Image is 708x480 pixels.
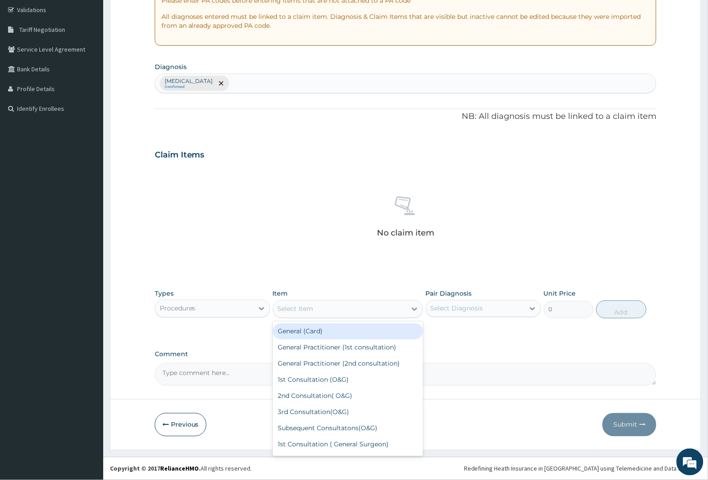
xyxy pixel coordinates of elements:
[165,78,213,85] p: [MEDICAL_DATA]
[278,305,314,314] div: Select Item
[155,111,657,122] p: NB: All diagnosis must be linked to a claim item
[544,289,576,298] label: Unit Price
[596,301,647,319] button: Add
[110,465,201,473] strong: Copyright © 2017 .
[273,356,424,372] div: General Practitioner (2nd consultation)
[155,62,187,71] label: Diagnosis
[160,465,199,473] a: RelianceHMO
[52,113,124,204] span: We're online!
[155,290,174,297] label: Types
[155,413,206,436] button: Previous
[273,404,424,420] div: 3rd Consultation(O&G)
[19,26,65,34] span: Tariff Negotiation
[160,304,196,313] div: Procedures
[377,228,434,237] p: No claim item
[155,351,657,358] label: Comment
[103,457,708,480] footer: All rights reserved.
[17,45,36,67] img: d_794563401_company_1708531726252_794563401
[4,245,171,276] textarea: Type your message and hit 'Enter'
[603,413,656,436] button: Submit
[155,150,205,160] h3: Claim Items
[162,12,650,30] p: All diagnoses entered must be linked to a claim item. Diagnosis & Claim Items that are visible bu...
[426,289,472,298] label: Pair Diagnosis
[273,372,424,388] div: 1st Consultation (O&G)
[431,304,483,313] div: Select Diagnosis
[464,464,701,473] div: Redefining Heath Insurance in [GEOGRAPHIC_DATA] using Telemedicine and Data Science!
[147,4,169,26] div: Minimize live chat window
[273,420,424,436] div: Subsequent Consultatons(O&G)
[273,453,424,469] div: 2nd Consultation(General Surgeon)
[273,323,424,340] div: General (Card)
[47,50,151,62] div: Chat with us now
[165,85,213,89] small: Confirmed
[273,289,288,298] label: Item
[273,388,424,404] div: 2nd Consultation( O&G)
[273,340,424,356] div: General Practitioner (1st consultation)
[273,436,424,453] div: 1st Consultation ( General Surgeon)
[217,79,225,87] span: remove selection option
